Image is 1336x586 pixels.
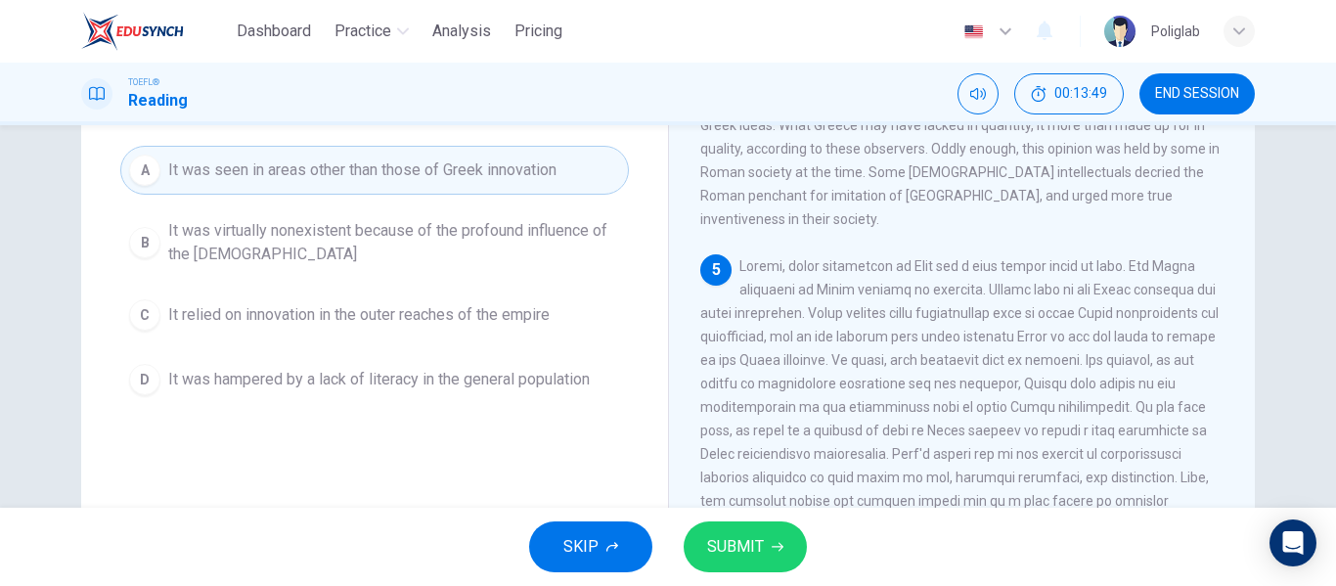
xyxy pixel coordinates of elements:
[1139,73,1255,114] button: END SESSION
[1155,86,1239,102] span: END SESSION
[334,20,391,43] span: Practice
[1014,73,1124,114] button: 00:13:49
[1269,519,1316,566] div: Open Intercom Messenger
[129,299,160,331] div: C
[168,368,590,391] span: It was hampered by a lack of literacy in the general population
[168,158,557,182] span: It was seen in areas other than those of Greek innovation
[81,12,184,51] img: EduSynch logo
[684,521,807,572] button: SUBMIT
[327,14,417,49] button: Practice
[120,291,629,339] button: CIt relied on innovation in the outer reaches of the empire
[168,219,620,266] span: It was virtually nonexistent because of the profound influence of the [DEMOGRAPHIC_DATA]
[1104,16,1136,47] img: Profile picture
[707,533,764,561] span: SUBMIT
[514,20,562,43] span: Pricing
[424,14,499,49] button: Analysis
[229,14,319,49] button: Dashboard
[1014,73,1124,114] div: Hide
[129,227,160,258] div: B
[700,254,732,286] div: 5
[507,14,570,49] button: Pricing
[563,533,599,561] span: SKIP
[129,155,160,186] div: A
[1151,20,1200,43] div: Poliglab
[237,20,311,43] span: Dashboard
[1054,86,1107,102] span: 00:13:49
[961,24,986,39] img: en
[120,210,629,275] button: BIt was virtually nonexistent because of the profound influence of the [DEMOGRAPHIC_DATA]
[432,20,491,43] span: Analysis
[120,146,629,195] button: AIt was seen in areas other than those of Greek innovation
[129,364,160,395] div: D
[529,521,652,572] button: SKIP
[957,73,999,114] div: Mute
[168,303,550,327] span: It relied on innovation in the outer reaches of the empire
[120,355,629,404] button: DIt was hampered by a lack of literacy in the general population
[128,89,188,113] h1: Reading
[81,12,229,51] a: EduSynch logo
[128,75,159,89] span: TOEFL®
